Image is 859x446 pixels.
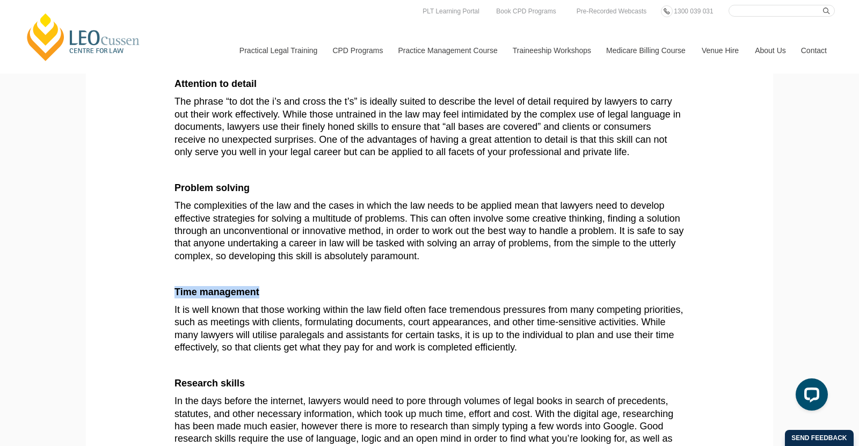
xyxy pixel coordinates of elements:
a: Traineeship Workshops [505,27,598,74]
a: About Us [747,27,793,74]
a: Practical Legal Training [231,27,325,74]
span: The phrase “to dot the i’s and cross the t’s” is ideally suited to describe the level of detail r... [174,96,681,157]
span: The complexities of the law and the cases in which the law needs to be applied mean that lawyers ... [174,200,684,261]
a: Venue Hire [694,27,747,74]
a: Book CPD Programs [493,5,558,17]
a: Practice Management Course [390,27,505,74]
b: Attention to detail [174,78,257,89]
a: [PERSON_NAME] Centre for Law [24,12,143,62]
a: PLT Learning Portal [420,5,482,17]
span: 1300 039 031 [674,8,713,15]
a: Medicare Billing Course [598,27,694,74]
a: CPD Programs [324,27,390,74]
b: Problem solving [174,182,250,193]
iframe: LiveChat chat widget [787,374,832,419]
b: Research skills [174,378,245,389]
b: Time management [174,287,259,297]
a: Pre-Recorded Webcasts [574,5,650,17]
a: Contact [793,27,835,74]
span: It is well known that those working within the law field often face tremendous pressures from man... [174,304,683,353]
a: 1300 039 031 [671,5,716,17]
